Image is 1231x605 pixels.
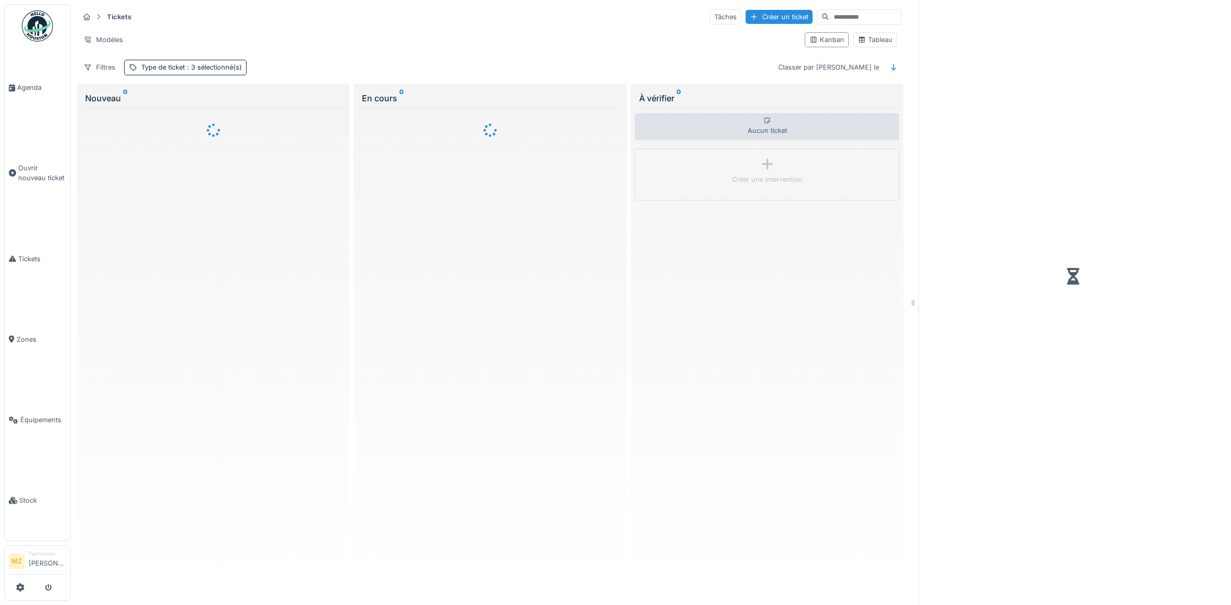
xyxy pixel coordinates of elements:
div: Nouveau [85,92,341,104]
div: À vérifier [639,92,895,104]
div: Type de ticket [141,62,242,72]
strong: Tickets [103,12,136,22]
span: Tickets [18,254,66,264]
a: MZ Technicien[PERSON_NAME] [9,550,66,575]
div: Filtres [79,60,120,75]
span: Zones [17,334,66,344]
sup: 0 [123,92,128,104]
a: Équipements [5,380,70,460]
div: Créer une intervention [732,174,803,184]
a: Tickets [5,219,70,299]
span: Agenda [17,83,66,92]
a: Agenda [5,47,70,128]
img: Badge_color-CXgf-gQk.svg [22,10,53,42]
div: Tableau [858,35,892,45]
div: Tâches [710,9,741,24]
li: [PERSON_NAME] [29,550,66,572]
span: : 3 sélectionné(s) [185,63,242,71]
li: MZ [9,554,24,569]
div: Classer par [PERSON_NAME] le [774,60,884,75]
div: Modèles [79,32,128,47]
a: Stock [5,460,70,541]
a: Zones [5,299,70,380]
div: Aucun ticket [635,113,899,140]
a: Ouvrir nouveau ticket [5,128,70,218]
div: Kanban [809,35,844,45]
div: En cours [362,92,618,104]
sup: 0 [399,92,404,104]
sup: 0 [677,92,681,104]
span: Ouvrir nouveau ticket [18,163,66,183]
span: Équipements [20,415,66,425]
div: Créer un ticket [746,10,813,24]
span: Stock [19,495,66,505]
div: Technicien [29,550,66,558]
